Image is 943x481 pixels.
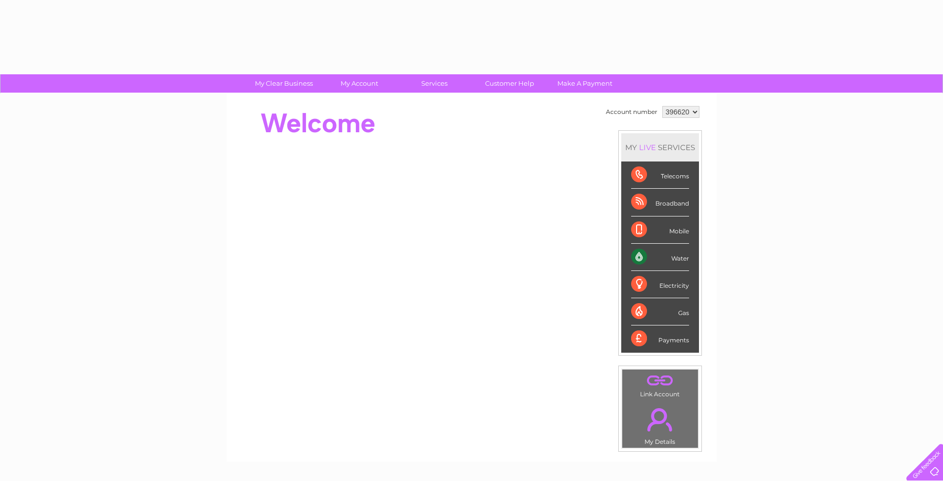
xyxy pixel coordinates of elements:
div: Electricity [631,271,689,298]
div: Payments [631,325,689,352]
div: Gas [631,298,689,325]
td: My Details [622,400,698,448]
div: MY SERVICES [621,133,699,161]
a: Customer Help [469,74,550,93]
a: My Account [318,74,400,93]
td: Account number [603,104,660,120]
a: Make A Payment [544,74,626,93]
a: . [625,372,695,389]
a: . [625,402,695,437]
div: LIVE [637,143,658,152]
a: Services [394,74,475,93]
div: Telecoms [631,161,689,189]
div: Broadband [631,189,689,216]
td: Link Account [622,369,698,400]
div: Water [631,244,689,271]
div: Mobile [631,216,689,244]
a: My Clear Business [243,74,325,93]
